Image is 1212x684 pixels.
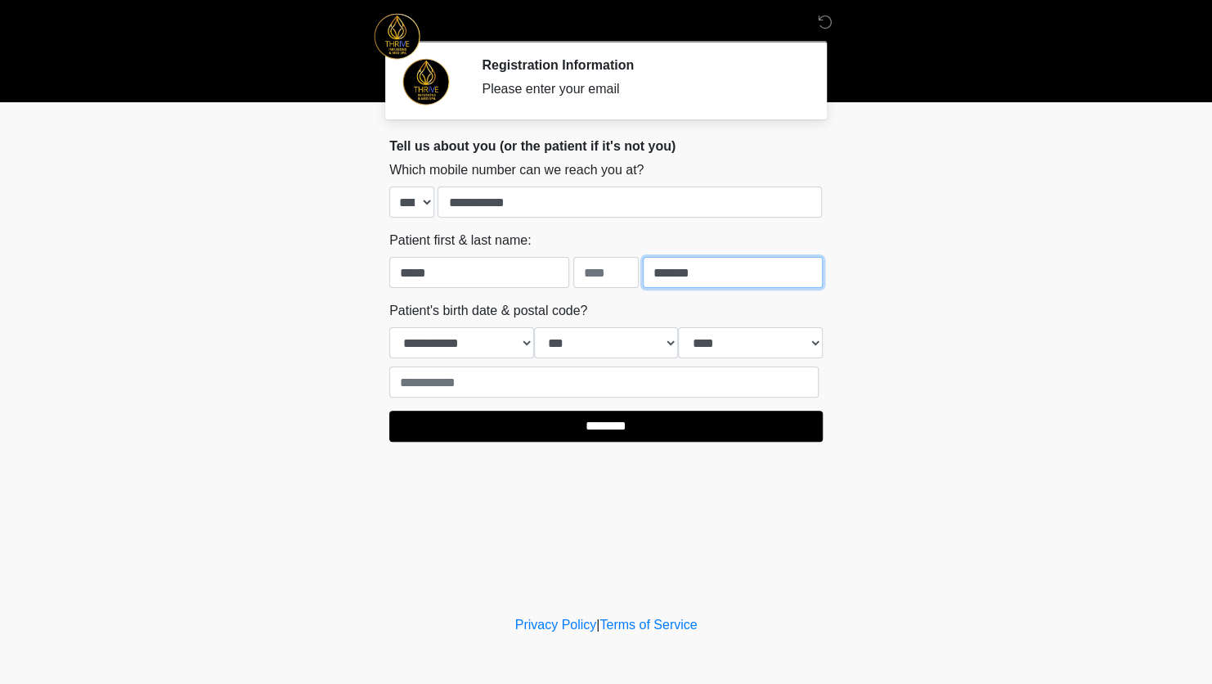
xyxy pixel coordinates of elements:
label: Patient's birth date & postal code? [389,301,587,321]
a: Privacy Policy [515,618,597,632]
img: Thrive Infusions & MedSpa Logo [373,12,421,61]
a: | [596,618,599,632]
label: Which mobile number can we reach you at? [389,160,644,180]
div: Please enter your email [482,79,798,99]
label: Patient first & last name: [389,231,531,250]
a: Terms of Service [599,618,697,632]
h2: Tell us about you (or the patient if it's not you) [389,138,823,154]
img: Agent Avatar [402,57,451,106]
